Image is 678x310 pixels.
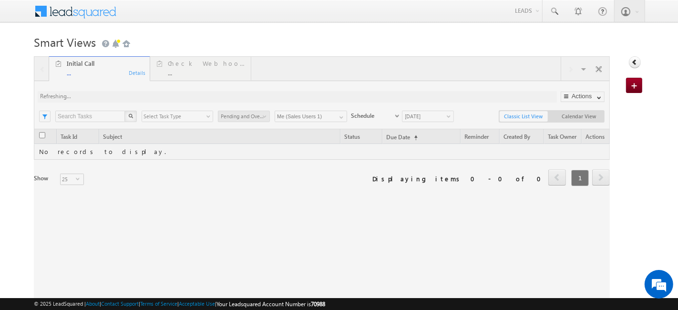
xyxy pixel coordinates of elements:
a: Contact Support [101,300,139,307]
span: 70988 [311,300,325,308]
a: Terms of Service [140,300,177,307]
a: About [86,300,100,307]
a: Acceptable Use [179,300,215,307]
span: © 2025 LeadSquared | | | | | [34,300,325,309]
span: Your Leadsquared Account Number is [216,300,325,308]
span: Smart Views [34,34,96,50]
